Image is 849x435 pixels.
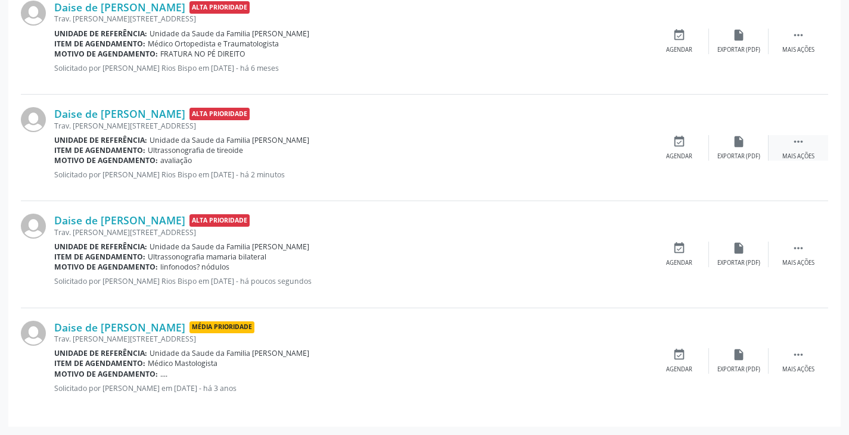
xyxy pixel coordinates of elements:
[717,365,760,374] div: Exportar (PDF)
[792,135,805,148] i: 
[673,135,686,148] i: event_available
[54,49,158,59] b: Motivo de agendamento:
[54,369,158,379] b: Motivo de agendamento:
[54,155,158,165] b: Motivo de agendamento:
[666,259,692,267] div: Agendar
[189,321,254,334] span: Média Prioridade
[792,242,805,255] i: 
[782,152,814,161] div: Mais ações
[21,321,46,346] img: img
[732,135,745,148] i: insert_drive_file
[54,14,649,24] div: Trav. [PERSON_NAME][STREET_ADDRESS]
[792,29,805,42] i: 
[732,348,745,361] i: insert_drive_file
[54,358,145,368] b: Item de agendamento:
[150,242,309,252] span: Unidade da Saude da Familia [PERSON_NAME]
[732,29,745,42] i: insert_drive_file
[189,214,250,227] span: Alta Prioridade
[54,252,145,262] b: Item de agendamento:
[782,365,814,374] div: Mais ações
[54,242,147,252] b: Unidade de referência:
[189,1,250,14] span: Alta Prioridade
[54,334,649,344] div: Trav. [PERSON_NAME][STREET_ADDRESS]
[54,107,185,120] a: Daise de [PERSON_NAME]
[54,321,185,334] a: Daise de [PERSON_NAME]
[21,214,46,239] img: img
[54,348,147,358] b: Unidade de referência:
[782,259,814,267] div: Mais ações
[54,227,649,237] div: Trav. [PERSON_NAME][STREET_ADDRESS]
[160,49,245,59] span: FRATURA NO PÉ DIREITO
[54,383,649,393] p: Solicitado por [PERSON_NAME] em [DATE] - há 3 anos
[160,262,229,272] span: linfonodos? nódulos
[148,358,217,368] span: Médico Mastologista
[54,135,147,145] b: Unidade de referência:
[54,29,147,39] b: Unidade de referência:
[150,29,309,39] span: Unidade da Saude da Familia [PERSON_NAME]
[160,155,192,165] span: avaliação
[54,214,185,227] a: Daise de [PERSON_NAME]
[782,46,814,54] div: Mais ações
[673,242,686,255] i: event_available
[666,46,692,54] div: Agendar
[54,276,649,286] p: Solicitado por [PERSON_NAME] Rios Bispo em [DATE] - há poucos segundos
[21,107,46,132] img: img
[54,1,185,14] a: Daise de [PERSON_NAME]
[717,152,760,161] div: Exportar (PDF)
[673,348,686,361] i: event_available
[160,369,167,379] span: ....
[666,365,692,374] div: Agendar
[717,46,760,54] div: Exportar (PDF)
[189,108,250,120] span: Alta Prioridade
[666,152,692,161] div: Agendar
[54,39,145,49] b: Item de agendamento:
[54,145,145,155] b: Item de agendamento:
[673,29,686,42] i: event_available
[148,145,243,155] span: Ultrassonografia de tireoide
[21,1,46,26] img: img
[150,348,309,358] span: Unidade da Saude da Familia [PERSON_NAME]
[54,121,649,131] div: Trav. [PERSON_NAME][STREET_ADDRESS]
[54,262,158,272] b: Motivo de agendamento:
[792,348,805,361] i: 
[54,170,649,180] p: Solicitado por [PERSON_NAME] Rios Bispo em [DATE] - há 2 minutos
[148,252,266,262] span: Ultrassonografia mamaria bilateral
[150,135,309,145] span: Unidade da Saude da Familia [PERSON_NAME]
[54,63,649,73] p: Solicitado por [PERSON_NAME] Rios Bispo em [DATE] - há 6 meses
[148,39,279,49] span: Médico Ortopedista e Traumatologista
[717,259,760,267] div: Exportar (PDF)
[732,242,745,255] i: insert_drive_file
